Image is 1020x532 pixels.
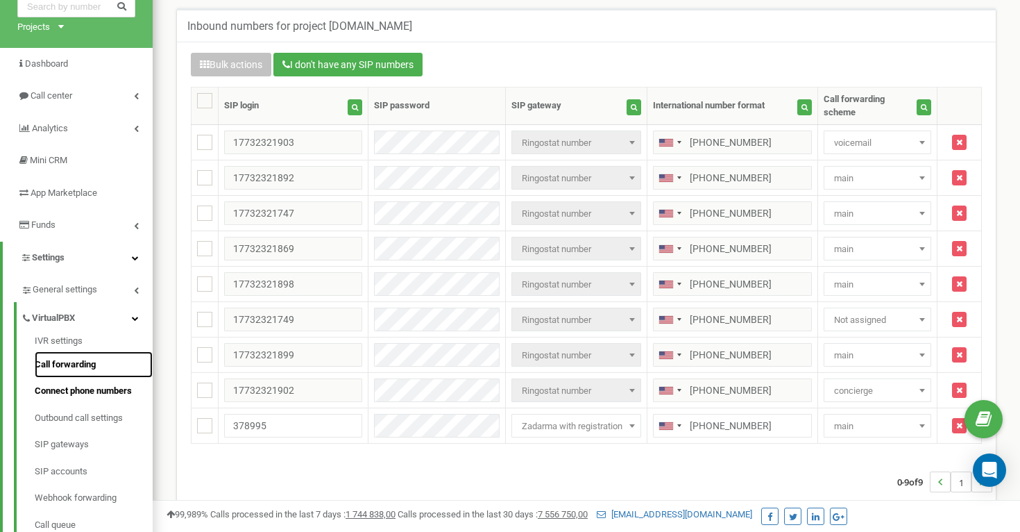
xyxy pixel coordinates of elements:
[17,21,50,34] div: Projects
[511,131,641,154] span: Ringostat number
[511,379,641,402] span: Ringostat number
[538,509,588,519] u: 7 556 750,00
[824,379,931,402] span: concierge
[346,509,396,519] u: 1 744 838,00
[511,414,641,438] span: Zadarma with registration
[824,166,931,190] span: main
[828,417,926,436] span: main
[511,201,641,225] span: Ringostat number
[35,485,153,512] a: Webhook forwarding
[31,90,72,101] span: Call center
[516,417,636,436] span: Zadarma with registration
[897,458,992,506] nav: ...
[824,93,917,119] div: Call forwarding scheme
[654,379,686,401] div: Telephone country code
[516,275,636,294] span: Ringostat number
[273,53,423,76] button: I don't have any SIP numbers
[897,472,930,492] span: 0-9 9
[516,240,636,259] span: Ringostat number
[35,458,153,485] a: SIP accounts
[32,123,68,133] span: Analytics
[398,509,588,519] span: Calls processed in the last 30 days :
[824,201,931,225] span: main
[35,351,153,379] a: Call forwarding
[35,378,153,405] a: Connect phone numbers
[511,237,641,260] span: Ringostat number
[516,381,636,401] span: Ringostat number
[516,204,636,224] span: Ringostat number
[33,283,97,297] span: General settings
[824,237,931,260] span: main
[828,240,926,259] span: main
[516,169,636,188] span: Ringostat number
[828,133,926,153] span: voicemail
[828,381,926,401] span: concierge
[909,476,918,488] span: of
[21,302,153,331] a: VirtualPBX
[167,509,208,519] span: 99,989%
[187,20,412,33] h5: Inbound numbers for project [DOMAIN_NAME]
[30,155,67,165] span: Mini CRM
[516,133,636,153] span: Ringostat number
[654,273,686,295] div: Telephone country code
[31,188,97,198] span: App Marketplace
[824,308,931,331] span: Not assigned
[511,272,641,296] span: Ringostat number
[31,219,56,230] span: Funds
[25,58,68,69] span: Dashboard
[951,472,971,492] li: 1
[35,405,153,432] a: Outbound call settings
[828,204,926,224] span: main
[824,414,931,438] span: main
[653,379,812,402] input: (201) 555-0123
[824,343,931,367] span: main
[210,509,396,519] span: Calls processed in the last 7 days :
[597,509,752,519] a: [EMAIL_ADDRESS][DOMAIN_NAME]
[654,308,686,331] div: Telephone country code
[653,237,812,260] input: (201) 555-0123
[653,166,812,190] input: (201) 555-0123
[653,414,812,438] input: (201) 555-0123
[35,431,153,458] a: SIP gateways
[653,131,812,154] input: (201) 555-0123
[224,99,259,113] div: SIP login
[511,308,641,331] span: Ringostat number
[511,99,561,113] div: SIP gateway
[973,454,1006,487] div: Open Intercom Messenger
[191,53,271,76] button: Bulk actions
[32,252,65,263] span: Settings
[3,242,153,274] a: Settings
[828,310,926,330] span: Not assigned
[32,312,75,325] span: VirtualPBX
[654,415,686,437] div: Telephone country code
[654,131,686,153] div: Telephone country code
[511,166,641,190] span: Ringostat number
[654,167,686,189] div: Telephone country code
[654,202,686,224] div: Telephone country code
[654,238,686,260] div: Telephone country code
[653,201,812,225] input: (201) 555-0123
[653,308,812,331] input: (201) 555-0123
[824,272,931,296] span: main
[35,335,153,351] a: IVR settings
[21,274,153,302] a: General settings
[654,344,686,366] div: Telephone country code
[828,169,926,188] span: main
[368,88,506,125] th: SIP password
[516,346,636,365] span: Ringostat number
[828,346,926,365] span: main
[516,310,636,330] span: Ringostat number
[653,99,765,113] div: International number format
[653,272,812,296] input: (201) 555-0123
[828,275,926,294] span: main
[511,343,641,367] span: Ringostat number
[653,343,812,367] input: (201) 555-0123
[824,131,931,154] span: voicemail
